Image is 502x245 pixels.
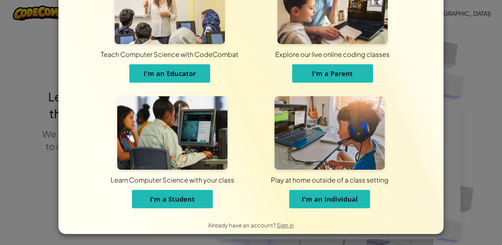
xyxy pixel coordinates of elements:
span: I'm an Individual [302,195,358,203]
span: I'm a Student [150,195,195,203]
button: I'm a Parent [292,64,373,83]
span: I'm an Educator [144,69,196,78]
button: I'm an Educator [129,64,210,83]
img: For Individuals [275,96,385,170]
button: I'm a Student [132,190,213,208]
span: I'm a Parent [312,69,353,78]
span: Already have an account? [208,221,277,228]
button: I'm an Individual [289,190,370,208]
img: For Students [117,96,227,170]
a: Sign in [277,221,294,228]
